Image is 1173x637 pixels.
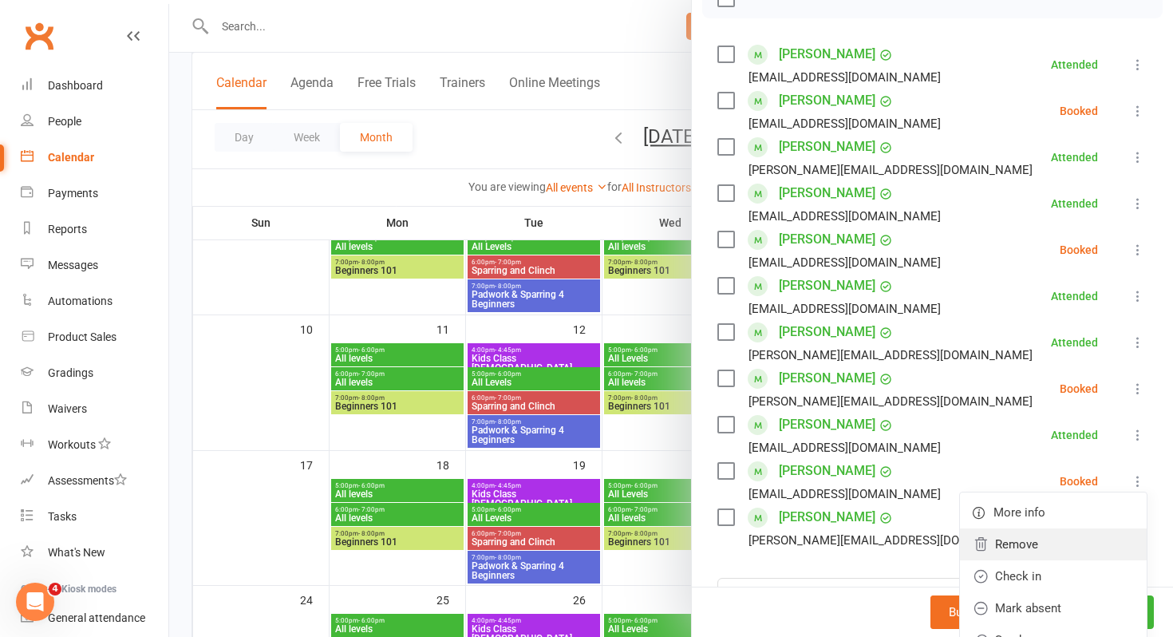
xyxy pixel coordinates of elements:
div: Payments [48,187,98,200]
span: More info [993,503,1045,522]
a: [PERSON_NAME] [779,88,875,113]
a: [PERSON_NAME] [779,366,875,391]
div: People [48,115,81,128]
div: [EMAIL_ADDRESS][DOMAIN_NAME] [748,113,941,134]
a: [PERSON_NAME] [779,458,875,484]
a: [PERSON_NAME] [779,42,875,67]
a: [PERSON_NAME] [779,227,875,252]
a: Product Sales [21,319,168,355]
a: People [21,104,168,140]
a: More info [960,497,1147,528]
input: Search to add attendees [717,578,1147,611]
div: [EMAIL_ADDRESS][DOMAIN_NAME] [748,437,941,458]
a: Gradings [21,355,168,391]
a: Messages [21,247,168,283]
div: Workouts [48,438,96,451]
div: Waivers [48,402,87,415]
a: Payments [21,176,168,212]
a: Check in [960,560,1147,592]
div: Reports [48,223,87,235]
div: [PERSON_NAME][EMAIL_ADDRESS][DOMAIN_NAME] [748,391,1033,412]
div: Attended [1051,337,1098,348]
div: [EMAIL_ADDRESS][DOMAIN_NAME] [748,252,941,273]
div: [PERSON_NAME][EMAIL_ADDRESS][DOMAIN_NAME] [748,345,1033,366]
div: [EMAIL_ADDRESS][DOMAIN_NAME] [748,67,941,88]
a: [PERSON_NAME] [779,504,875,530]
a: General attendance kiosk mode [21,600,168,636]
div: General attendance [48,611,145,624]
a: Mark absent [960,592,1147,624]
div: Booked [1060,383,1098,394]
div: Attended [1051,429,1098,441]
span: 4 [49,583,61,595]
a: Workouts [21,427,168,463]
div: Booked [1060,476,1098,487]
div: [PERSON_NAME][EMAIL_ADDRESS][DOMAIN_NAME] [748,160,1033,180]
div: Calendar [48,151,94,164]
a: Tasks [21,499,168,535]
a: Remove [960,528,1147,560]
div: Tasks [48,510,77,523]
div: [EMAIL_ADDRESS][DOMAIN_NAME] [748,484,941,504]
div: [PERSON_NAME][EMAIL_ADDRESS][DOMAIN_NAME] [748,530,1033,551]
a: Automations [21,283,168,319]
div: Booked [1060,105,1098,117]
a: [PERSON_NAME] [779,319,875,345]
div: Automations [48,295,113,307]
div: Attended [1051,152,1098,163]
a: What's New [21,535,168,571]
div: Booked [1060,244,1098,255]
a: [PERSON_NAME] [779,134,875,160]
a: [PERSON_NAME] [779,180,875,206]
a: [PERSON_NAME] [779,412,875,437]
div: Messages [48,259,98,271]
a: Waivers [21,391,168,427]
iframe: Intercom live chat [16,583,54,621]
div: Attended [1051,291,1098,302]
div: Dashboard [48,79,103,92]
div: Assessments [48,474,127,487]
div: [EMAIL_ADDRESS][DOMAIN_NAME] [748,206,941,227]
a: [PERSON_NAME] [779,273,875,299]
div: Attended [1051,198,1098,209]
button: Bulk add attendees [930,595,1068,629]
div: [EMAIL_ADDRESS][DOMAIN_NAME] [748,299,941,319]
a: Clubworx [19,16,59,56]
a: Reports [21,212,168,247]
div: Product Sales [48,330,117,343]
a: Calendar [21,140,168,176]
div: Attended [1051,59,1098,70]
a: Dashboard [21,68,168,104]
a: Assessments [21,463,168,499]
div: Gradings [48,366,93,379]
div: What's New [48,546,105,559]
